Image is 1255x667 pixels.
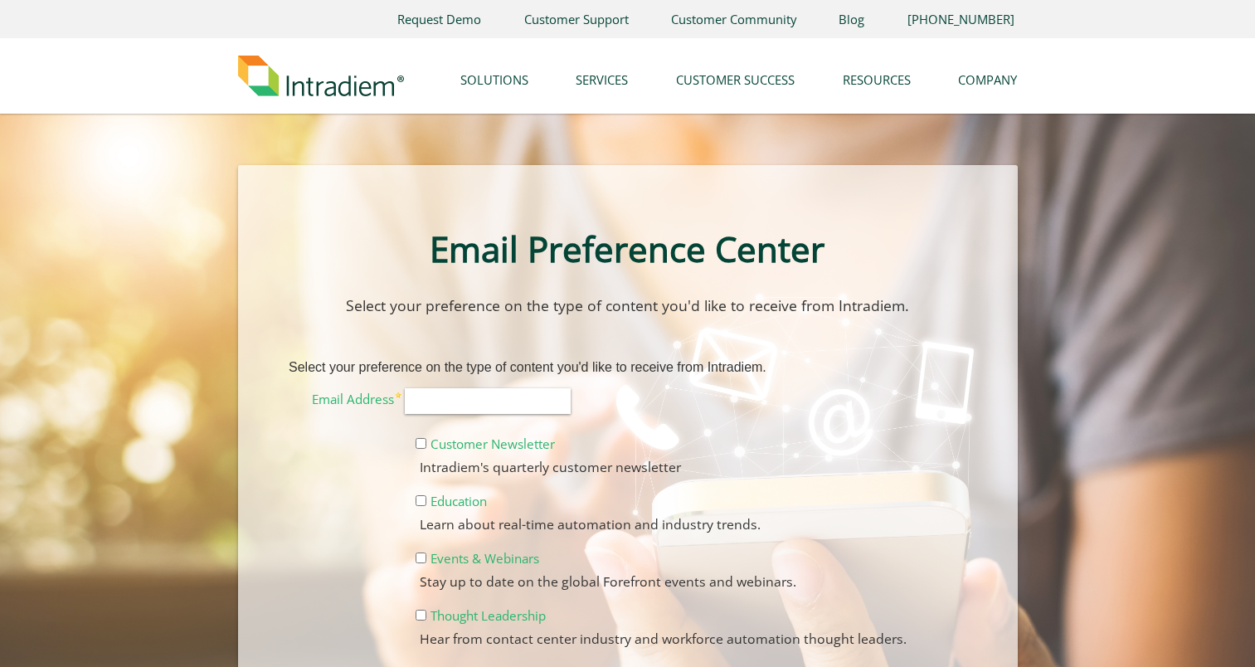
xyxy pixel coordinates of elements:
[292,225,963,274] h1: Email Preference Center
[958,54,1017,97] a: Company
[289,388,405,407] label: Email Address
[420,629,1105,650] span: Hear from contact center industry and workforce automation thought leaders.
[576,54,636,97] a: Services
[843,54,919,97] a: Resources
[420,514,1105,535] span: Learn about real-time automation and industry trends.
[904,10,1017,28] a: [PHONE_NUMBER]
[521,10,631,28] a: Customer Support
[395,10,484,28] a: Request Demo
[289,360,766,374] span: Select your preference on the type of content you'd like to receive from Intradiem.
[430,550,539,567] label: Events & Webinars
[420,572,1105,592] span: Stay up to date on the global Forefront events and webinars.
[668,10,799,28] a: Customer Community
[238,56,404,96] img: Intradiem Logo
[676,54,803,97] a: Customer Success
[430,607,546,624] label: Thought Leadership
[430,493,487,509] label: Education
[430,436,555,452] label: Customer Newsletter
[836,10,868,28] a: Blog
[460,54,537,97] a: Solutions
[278,294,978,317] p: Select your preference on the type of content you'd like to receive from Intradiem.
[420,457,1105,478] span: Intradiem's quarterly customer newsletter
